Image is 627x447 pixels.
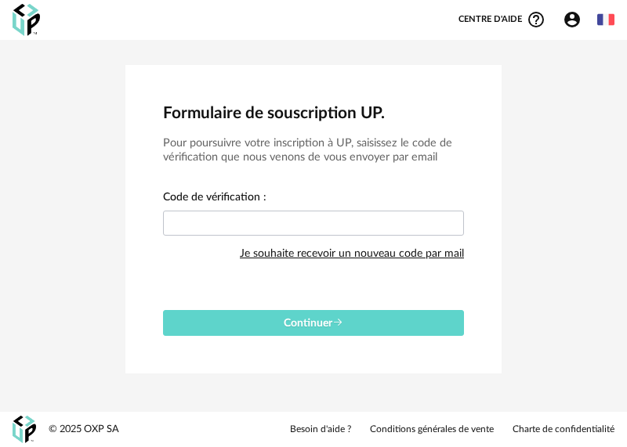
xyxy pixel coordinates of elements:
div: Je souhaite recevoir un nouveau code par mail [240,238,464,269]
span: Account Circle icon [563,10,589,29]
span: Help Circle Outline icon [527,10,545,29]
div: © 2025 OXP SA [49,423,119,436]
label: Code de vérification : [163,192,266,206]
img: fr [597,11,614,28]
button: Continuer [163,310,464,336]
img: OXP [13,4,40,36]
h2: Formulaire de souscription UP. [163,103,464,124]
span: Centre d'aideHelp Circle Outline icon [458,10,545,29]
span: Continuer [284,318,343,329]
h3: Pour poursuivre votre inscription à UP, saisissez le code de vérification que nous venons de vous... [163,136,464,165]
a: Besoin d'aide ? [290,424,351,436]
img: OXP [13,416,36,443]
a: Charte de confidentialité [513,424,614,436]
a: Conditions générales de vente [370,424,494,436]
span: Account Circle icon [563,10,582,29]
